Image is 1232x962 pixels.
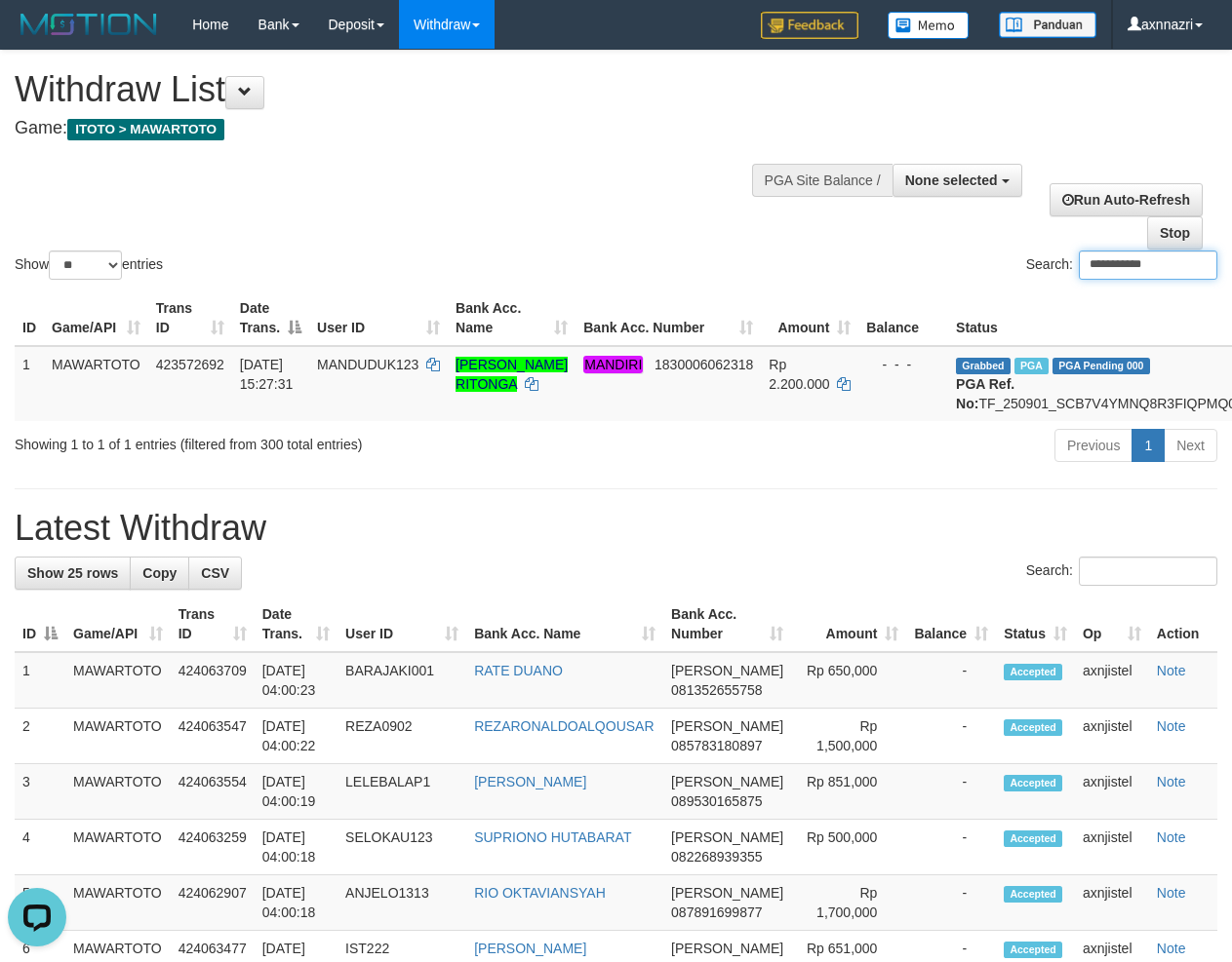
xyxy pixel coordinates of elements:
[1026,557,1217,586] label: Search:
[663,596,791,652] th: Bank Acc. Number: activate to sort column ascending
[1004,664,1062,680] span: Accepted
[671,941,783,956] span: [PERSON_NAME]
[956,376,1014,411] b: PGA Ref. No:
[130,557,189,590] a: Copy
[1075,709,1149,764] td: axnjistel
[15,290,44,346] th: ID
[1147,216,1203,250] a: Stop
[67,119,224,140] span: ITOTO > MAWARTOTO
[671,885,783,901] span: [PERSON_NAME]
[791,764,906,820] td: Rp 851,000
[466,596,663,652] th: Bank Acc. Name: activate to sort column ascending
[906,820,996,875] td: -
[906,875,996,931] td: -
[338,652,466,709] td: BARAJAKI001
[906,596,996,652] th: Balance: activate to sort column ascending
[858,290,948,346] th: Balance
[791,652,906,709] td: Rp 650,000
[44,346,148,421] td: MAWARTOTO
[866,355,940,374] div: - - -
[474,829,631,845] a: SUPRIONO HUTABARAT
[338,596,466,652] th: User ID: activate to sort column ascending
[1050,183,1203,216] a: Run Auto-Refresh
[255,764,338,820] td: [DATE] 04:00:19
[15,427,498,454] div: Showing 1 to 1 of 1 entries (filtered from 300 total entries)
[791,596,906,652] th: Amount: activate to sort column ascending
[65,764,171,820] td: MAWARTOTO
[15,875,65,931] td: 5
[1004,775,1062,791] span: Accepted
[655,357,753,372] span: Copy 1830006062318 to clipboard
[671,682,762,698] span: Copy 081352655758 to clipboard
[1157,663,1186,678] a: Note
[171,709,255,764] td: 424063547
[1157,718,1186,734] a: Note
[791,820,906,875] td: Rp 500,000
[188,557,242,590] a: CSV
[761,290,858,346] th: Amount: activate to sort column ascending
[1075,652,1149,709] td: axnjistel
[65,652,171,709] td: MAWARTOTO
[1157,774,1186,789] a: Note
[142,565,177,581] span: Copy
[456,357,568,392] a: [PERSON_NAME] RITONGA
[671,849,762,865] span: Copy 082268939355 to clipboard
[1075,820,1149,875] td: axnjistel
[671,793,762,809] span: Copy 089530165875 to clipboard
[996,596,1075,652] th: Status: activate to sort column ascending
[15,70,802,109] h1: Withdraw List
[240,357,294,392] span: [DATE] 15:27:31
[1054,429,1133,462] a: Previous
[1004,886,1062,903] span: Accepted
[791,875,906,931] td: Rp 1,700,000
[65,709,171,764] td: MAWARTOTO
[15,346,44,421] td: 1
[171,764,255,820] td: 424063554
[791,709,906,764] td: Rp 1,500,000
[1132,429,1165,462] a: 1
[171,596,255,652] th: Trans ID: activate to sort column ascending
[1157,885,1186,901] a: Note
[65,820,171,875] td: MAWARTOTO
[956,358,1011,374] span: Grabbed
[1014,358,1049,374] span: Marked by axnmarianovi
[671,663,783,678] span: [PERSON_NAME]
[148,290,232,346] th: Trans ID: activate to sort column ascending
[576,290,761,346] th: Bank Acc. Number: activate to sort column ascending
[905,173,998,188] span: None selected
[671,774,783,789] span: [PERSON_NAME]
[906,652,996,709] td: -
[1075,596,1149,652] th: Op: activate to sort column ascending
[448,290,576,346] th: Bank Acc. Name: activate to sort column ascending
[15,509,1217,548] h1: Latest Withdraw
[15,652,65,709] td: 1
[474,774,586,789] a: [PERSON_NAME]
[906,709,996,764] td: -
[8,8,66,66] button: Open LiveChat chat widget
[761,12,858,39] img: Feedback.jpg
[232,290,309,346] th: Date Trans.: activate to sort column descending
[1157,941,1186,956] a: Note
[15,10,163,39] img: MOTION_logo.png
[65,875,171,931] td: MAWARTOTO
[44,290,148,346] th: Game/API: activate to sort column ascending
[255,875,338,931] td: [DATE] 04:00:18
[474,885,606,901] a: RIO OKTAVIANSYAH
[171,875,255,931] td: 424062907
[15,250,163,280] label: Show entries
[65,596,171,652] th: Game/API: activate to sort column ascending
[671,738,762,753] span: Copy 085783180897 to clipboard
[338,875,466,931] td: ANJELO1313
[338,820,466,875] td: SELOKAU123
[15,764,65,820] td: 3
[255,709,338,764] td: [DATE] 04:00:22
[27,565,118,581] span: Show 25 rows
[671,904,762,920] span: Copy 087891699877 to clipboard
[474,718,654,734] a: REZARONALDOALQOUSAR
[1004,942,1062,958] span: Accepted
[255,596,338,652] th: Date Trans.: activate to sort column ascending
[671,718,783,734] span: [PERSON_NAME]
[474,941,586,956] a: [PERSON_NAME]
[15,820,65,875] td: 4
[671,829,783,845] span: [PERSON_NAME]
